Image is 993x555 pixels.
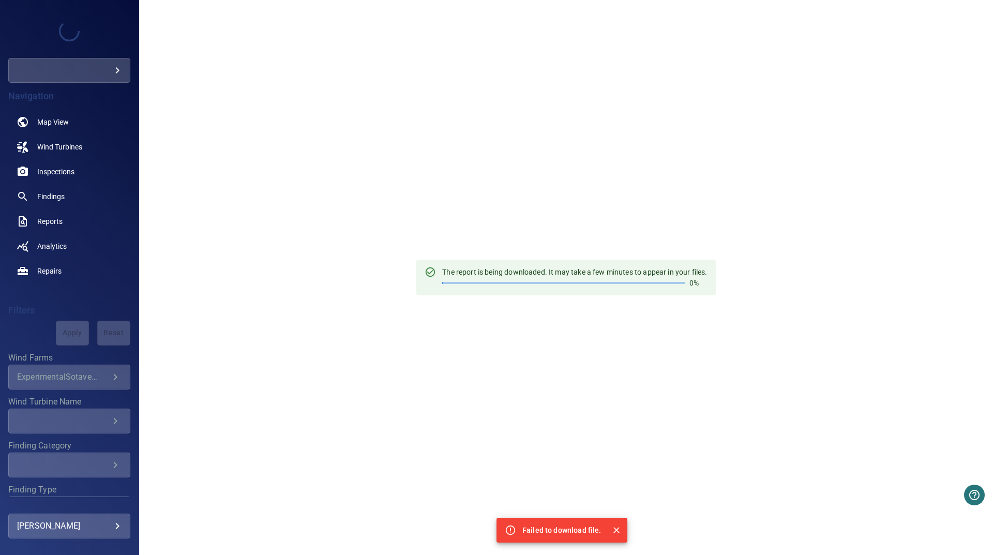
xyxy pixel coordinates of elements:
div: [PERSON_NAME] [17,518,122,534]
div: Wind Turbine Name [8,409,130,433]
p: 0% [689,278,708,288]
div: demo [8,58,130,83]
h4: Filters [8,305,130,316]
span: Inspections [37,167,74,177]
span: Map View [37,117,69,127]
span: Repairs [37,266,62,276]
span: Analytics [37,241,67,251]
a: analytics noActive [8,234,130,259]
p: Failed to download file. [522,525,601,535]
a: repairs noActive [8,259,130,283]
a: map noActive [8,110,130,134]
label: Wind Farms [8,354,130,362]
div: Finding Type [8,497,130,521]
button: Close [610,523,623,537]
label: Finding Category [8,442,130,450]
span: Wind Turbines [37,142,82,152]
label: Wind Turbine Name [8,398,130,406]
a: findings noActive [8,184,130,209]
a: windturbines noActive [8,134,130,159]
div: Finding Category [8,453,130,477]
div: Wind Farms [8,365,130,389]
a: reports noActive [8,209,130,234]
h4: Navigation [8,91,130,101]
div: The report is being downloaded. It may take a few minutes to appear in your files. [442,263,707,292]
div: ExperimentalSotavento [17,372,109,382]
a: inspections noActive [8,159,130,184]
span: Reports [37,216,63,227]
span: Findings [37,191,65,202]
label: Finding Type [8,486,130,494]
